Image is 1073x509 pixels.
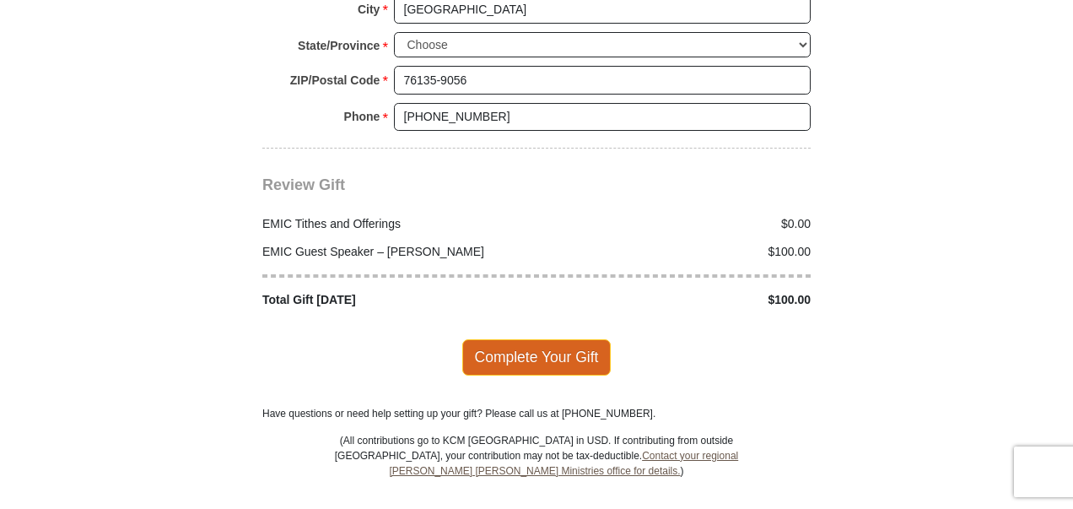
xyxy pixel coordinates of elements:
[290,68,380,92] strong: ZIP/Postal Code
[262,176,345,193] span: Review Gift
[389,450,738,477] a: Contact your regional [PERSON_NAME] [PERSON_NAME] Ministries office for details.
[536,215,820,233] div: $0.00
[262,406,811,421] p: Have questions or need help setting up your gift? Please call us at [PHONE_NUMBER].
[254,215,537,233] div: EMIC Tithes and Offerings
[462,339,612,375] span: Complete Your Gift
[254,291,537,309] div: Total Gift [DATE]
[334,433,739,509] p: (All contributions go to KCM [GEOGRAPHIC_DATA] in USD. If contributing from outside [GEOGRAPHIC_D...
[254,243,537,261] div: EMIC Guest Speaker – [PERSON_NAME]
[298,34,380,57] strong: State/Province
[536,243,820,261] div: $100.00
[536,291,820,309] div: $100.00
[344,105,380,128] strong: Phone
